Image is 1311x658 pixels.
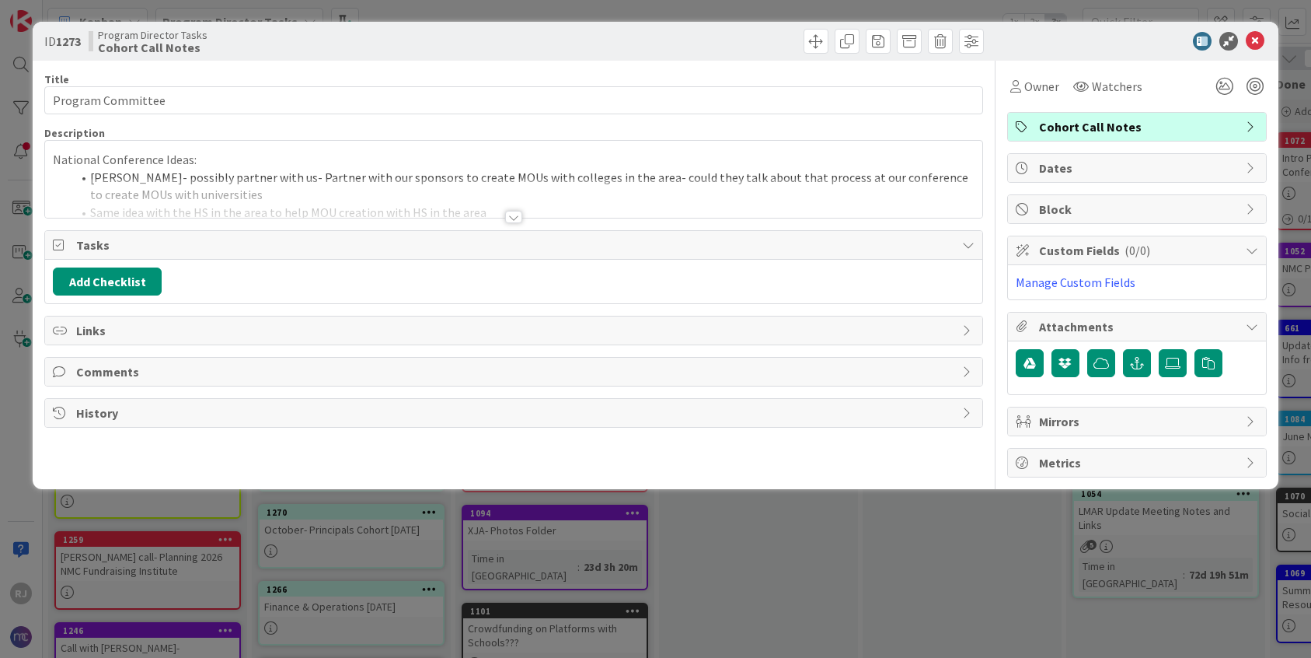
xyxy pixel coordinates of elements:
span: ( 0/0 ) [1124,243,1150,258]
li: [PERSON_NAME]- possibly partner with us- Partner with our sponsors to create MOUs with colleges i... [71,169,975,204]
span: Mirrors [1039,412,1238,431]
p: National Conference Ideas: [53,151,975,169]
span: Block [1039,200,1238,219]
span: Comments [76,362,954,381]
span: Attachments [1039,317,1238,336]
span: Watchers [1092,77,1142,96]
span: Cohort Call Notes [1039,117,1238,136]
span: History [76,404,954,422]
span: Links [76,321,954,340]
span: Custom Fields [1039,241,1238,260]
span: Dates [1039,159,1238,177]
span: Program Director Tasks [98,29,207,41]
input: type card name here... [44,86,983,114]
span: Tasks [76,236,954,254]
span: Owner [1024,77,1059,96]
label: Title [44,72,69,86]
span: ID [44,32,81,51]
button: Add Checklist [53,268,162,296]
b: Cohort Call Notes [98,41,207,54]
span: Metrics [1039,453,1238,472]
b: 1273 [56,33,81,49]
span: Description [44,126,105,140]
a: Manage Custom Fields [1016,275,1135,290]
